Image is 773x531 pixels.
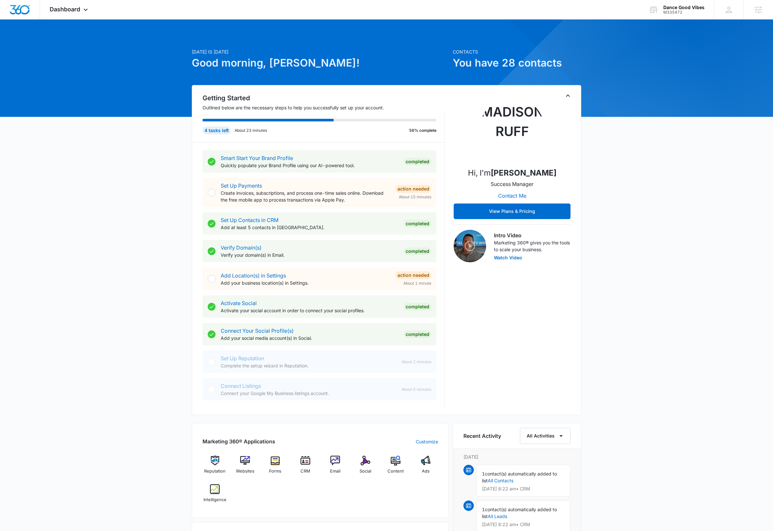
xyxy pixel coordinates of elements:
[221,244,262,251] a: Verify Domain(s)
[204,468,226,475] span: Reputation
[453,48,581,55] p: Contacts
[482,471,557,483] span: contact(s) automatically added to list
[396,271,431,279] div: Action Needed
[202,104,445,111] p: Outlined below are the necessary steps to help you successfully set up your account.
[416,438,438,445] a: Customize
[221,182,262,189] a: Set Up Payments
[482,522,565,527] p: [DATE] 8:22 am • CRM
[491,168,557,178] strong: [PERSON_NAME]
[221,162,399,169] p: Quickly populate your Brand Profile using our AI-powered tool.
[488,478,513,483] a: All Contacts
[409,128,436,133] p: 56% complete
[403,280,431,286] span: About 1 minute
[269,468,281,475] span: Forms
[404,247,431,255] div: Completed
[453,55,581,71] h1: You have 28 contacts
[492,188,533,204] button: Contact Me
[221,217,278,223] a: Set Up Contacts in CRM
[202,127,231,134] div: 4 tasks left
[482,507,485,512] span: 1
[494,231,571,239] h3: Intro Video
[404,330,431,338] div: Completed
[404,303,431,311] div: Completed
[520,428,571,444] button: All Activities
[422,468,430,475] span: Ads
[494,239,571,253] p: Marketing 360® gives you the tools to scale your business.
[330,468,340,475] span: Email
[221,300,257,306] a: Activate Social
[482,487,565,491] p: [DATE] 8:22 am • CRM
[482,507,557,519] span: contact(s) automatically added to list
[399,194,431,200] span: About 15 minutes
[202,93,445,103] h2: Getting Started
[404,158,431,166] div: Completed
[221,279,390,286] p: Add your business location(s) in Settings.
[263,456,288,479] a: Forms
[564,92,572,100] button: Toggle Collapse
[221,390,396,397] p: Connect your Google My Business listings account.
[192,48,449,55] p: [DATE] is [DATE]
[50,6,80,13] span: Dashboard
[233,456,258,479] a: Websites
[482,471,485,476] span: 1
[221,307,399,314] p: Activate your social account in order to connect your social profiles.
[192,55,449,71] h1: Good morning, [PERSON_NAME]!
[202,438,275,445] h2: Marketing 360® Applications
[202,456,227,479] a: Reputation
[236,468,254,475] span: Websites
[221,272,286,279] a: Add Location(s) in Settings
[396,185,431,193] div: Action Needed
[360,468,371,475] span: Social
[488,513,507,519] a: All Leads
[202,484,227,508] a: Intelligence
[463,453,571,460] p: [DATE]
[221,155,293,161] a: Smart Start Your Brand Profile
[221,190,390,203] p: Create invoices, subscriptions, and process one-time sales online. Download the free mobile app t...
[323,456,348,479] a: Email
[401,359,431,365] span: About 2 minutes
[221,252,399,258] p: Verify your domain(s) in Email.
[221,327,294,334] a: Connect Your Social Profile(s)
[468,167,557,179] p: Hi, I'm
[221,362,396,369] p: Complete the setup wizard in Reputation.
[494,255,522,260] button: Watch Video
[383,456,408,479] a: Content
[404,220,431,228] div: Completed
[454,230,486,262] img: Intro Video
[221,224,399,231] p: Add at least 5 contacts in [GEOGRAPHIC_DATA].
[387,468,404,475] span: Content
[491,180,534,188] p: Success Manager
[293,456,318,479] a: CRM
[221,335,399,341] p: Add your social media account(s) in Social.
[353,456,378,479] a: Social
[413,456,438,479] a: Ads
[663,5,705,10] div: account name
[463,432,501,440] h6: Recent Activity
[203,497,227,503] span: Intelligence
[401,387,431,392] span: About 5 minutes
[235,128,267,133] p: About 23 minutes
[454,204,571,219] button: View Plans & Pricing
[301,468,310,475] span: CRM
[663,10,705,15] div: account id
[480,97,545,162] img: Madison Ruff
